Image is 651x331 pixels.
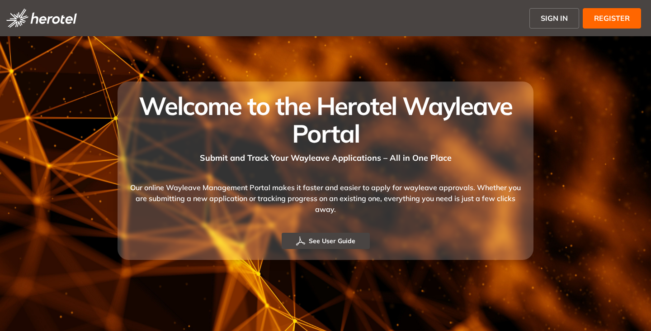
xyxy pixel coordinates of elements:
button: REGISTER [583,8,641,29]
div: Submit and Track Your Wayleave Applications – All in One Place [128,147,523,164]
div: Our online Wayleave Management Portal makes it faster and easier to apply for wayleave approvals.... [128,164,523,233]
button: SIGN IN [529,8,579,29]
span: REGISTER [594,13,630,24]
span: Welcome to the Herotel Wayleave Portal [139,90,512,149]
span: SIGN IN [541,13,568,24]
span: See User Guide [309,236,355,246]
img: logo [6,9,77,28]
button: See User Guide [282,233,370,249]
